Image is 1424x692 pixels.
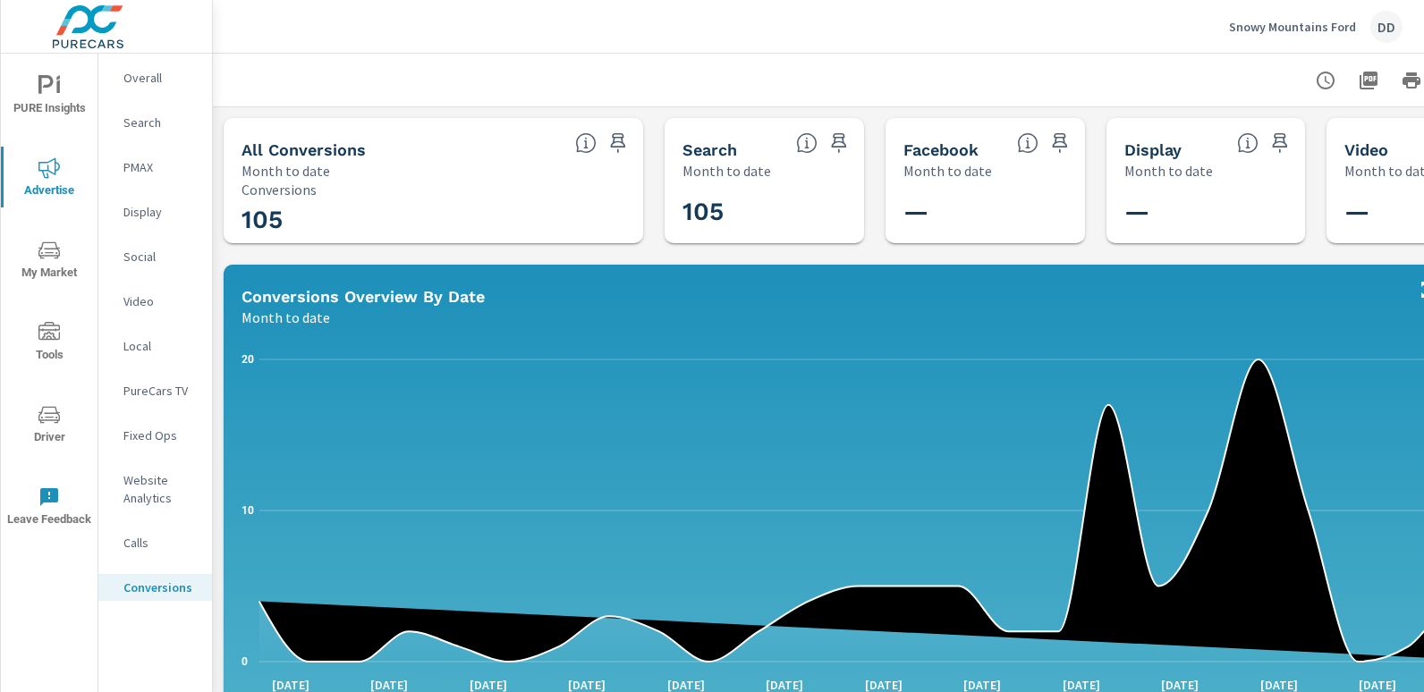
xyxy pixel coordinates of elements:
[6,322,92,366] span: Tools
[242,504,254,517] text: 10
[682,197,919,227] h3: 105
[98,529,212,556] div: Calls
[123,382,198,400] p: PureCars TV
[682,160,771,181] p: Month to date
[242,287,485,306] h5: Conversions Overview By Date
[123,158,198,176] p: PMAX
[1,54,97,547] div: nav menu
[682,140,737,159] h5: Search
[242,307,330,328] p: Month to date
[1237,132,1259,154] span: Display Conversions include Actions, Leads and Unmapped Conversions
[123,578,198,596] p: Conversions
[1124,140,1182,159] h5: Display
[98,109,212,136] div: Search
[6,157,92,201] span: Advertise
[242,160,330,181] p: Month to date
[604,129,632,157] span: Save this to your personalized report
[1124,197,1360,227] h3: —
[98,574,212,601] div: Conversions
[98,64,212,91] div: Overall
[6,404,92,448] span: Driver
[242,655,248,668] text: 0
[98,422,212,449] div: Fixed Ops
[98,198,212,225] div: Display
[123,337,198,355] p: Local
[242,140,366,159] h5: All Conversions
[1017,132,1038,154] span: All conversions reported from Facebook with duplicates filtered out
[98,154,212,181] div: PMAX
[903,160,992,181] p: Month to date
[1266,129,1294,157] span: Save this to your personalized report
[1046,129,1074,157] span: Save this to your personalized report
[6,240,92,283] span: My Market
[123,248,198,266] p: Social
[123,534,198,552] p: Calls
[1344,140,1388,159] h5: Video
[123,292,198,310] p: Video
[123,203,198,221] p: Display
[1124,160,1213,181] p: Month to date
[6,75,92,119] span: PURE Insights
[98,288,212,315] div: Video
[242,353,254,366] text: 20
[575,132,597,154] span: All Conversions include Actions, Leads and Unmapped Conversions
[242,205,625,235] h3: 105
[825,129,853,157] span: Save this to your personalized report
[98,377,212,404] div: PureCars TV
[1351,63,1386,98] button: "Export Report to PDF"
[903,140,979,159] h5: Facebook
[98,243,212,270] div: Social
[123,114,198,131] p: Search
[903,197,1140,227] h3: —
[1370,11,1403,43] div: DD
[98,467,212,511] div: Website Analytics
[98,333,212,359] div: Local
[6,486,92,530] span: Leave Feedback
[123,426,198,444] p: Fixed Ops
[123,69,198,87] p: Overall
[796,132,818,154] span: Search Conversions include Actions, Leads and Unmapped Conversions.
[1229,19,1356,35] p: Snowy Mountains Ford
[123,471,198,507] p: Website Analytics
[242,181,625,198] p: Conversions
